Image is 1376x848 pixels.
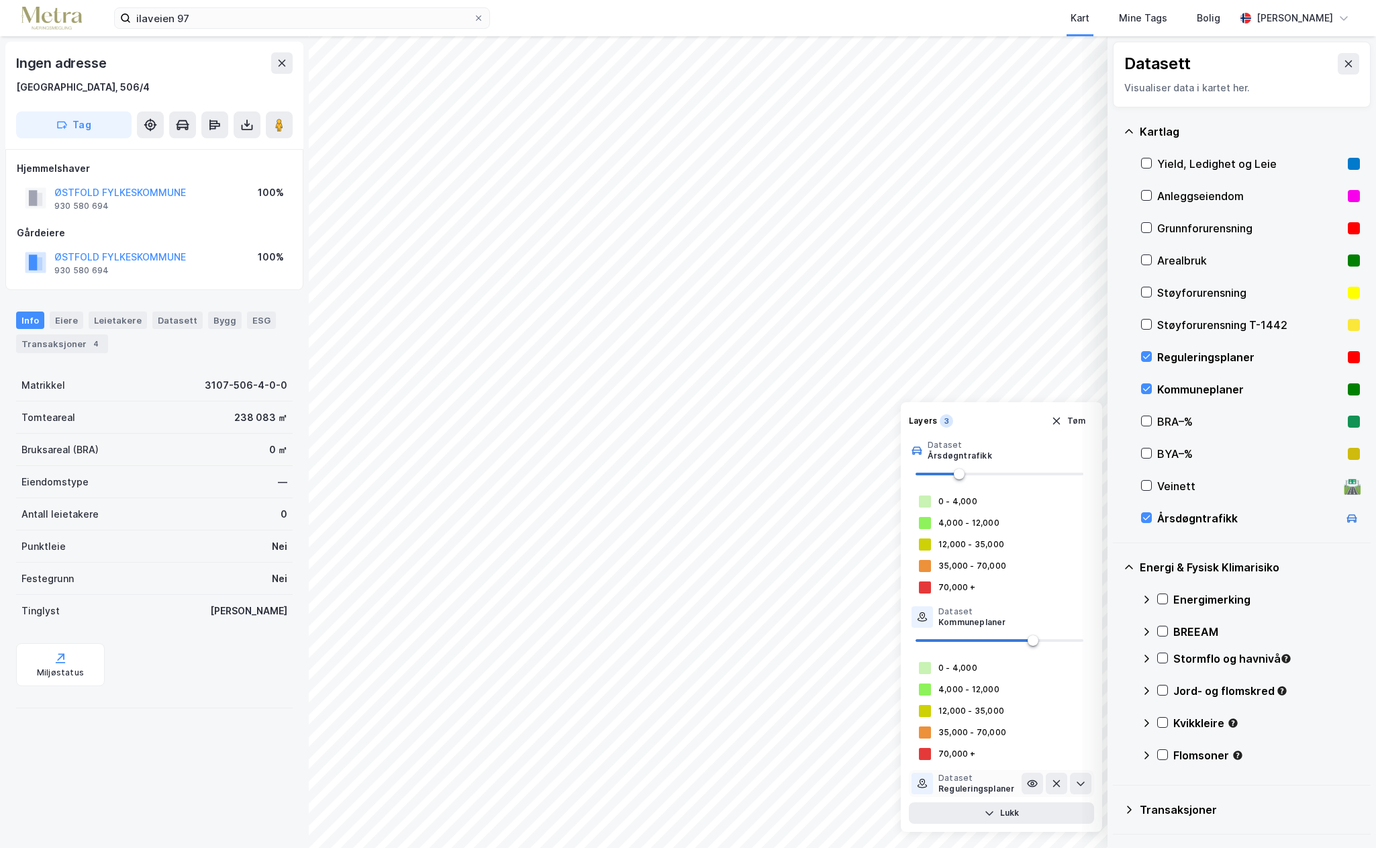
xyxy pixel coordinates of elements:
div: Anleggseiendom [1157,188,1342,204]
div: BREEAM [1173,624,1360,640]
div: Tooltip anchor [1280,653,1292,665]
div: Veinett [1157,478,1338,494]
div: 930 580 694 [54,201,109,211]
div: Tomteareal [21,410,75,426]
div: Jord- og flomskred [1173,683,1360,699]
div: 0 - 4,000 [938,663,977,673]
div: — [278,474,287,490]
div: 3 [940,414,953,428]
div: Stormflo og havnivå [1173,651,1360,667]
div: 4 [89,337,103,350]
div: [PERSON_NAME] [210,603,287,619]
div: Miljøstatus [37,667,84,678]
div: 3107-506-4-0-0 [205,377,287,393]
div: Kvikkleire [1173,715,1360,731]
div: Kommuneplaner [938,617,1006,628]
div: Kommuneplaner [1157,381,1342,397]
div: 70,000 + [938,749,976,759]
button: Tag [16,111,132,138]
div: Bygg [208,312,242,329]
div: Eiere [50,312,83,329]
div: Gårdeiere [17,225,292,241]
div: Layers [909,416,937,426]
div: Nei [272,571,287,587]
div: Dataset [928,440,992,451]
div: 0 - 4,000 [938,496,977,507]
div: BYA–% [1157,446,1342,462]
div: Kontrollprogram for chat [1309,784,1376,848]
div: Tinglyst [21,603,60,619]
div: Datasett [152,312,203,329]
div: 35,000 - 70,000 [938,561,1006,571]
div: 930 580 694 [54,265,109,276]
div: 4,000 - 12,000 [938,684,999,695]
input: Søk på adresse, matrikkel, gårdeiere, leietakere eller personer [131,8,473,28]
div: Tooltip anchor [1232,749,1244,761]
div: Støyforurensning [1157,285,1342,301]
div: Tooltip anchor [1276,685,1288,697]
div: 0 ㎡ [269,442,287,458]
div: Flomsoner [1173,747,1360,763]
div: 🛣️ [1343,477,1361,495]
div: Ingen adresse [16,52,109,74]
div: 12,000 - 35,000 [938,539,1004,550]
div: Støyforurensning T-1442 [1157,317,1342,333]
div: Bolig [1197,10,1220,26]
div: Reguleringsplaner [938,784,1014,794]
img: metra-logo.256734c3b2bbffee19d4.png [21,7,82,30]
div: Leietakere [89,312,147,329]
div: Tooltip anchor [1227,717,1239,729]
div: Datasett [1124,53,1191,75]
div: Dataset [938,606,1006,617]
div: 238 083 ㎡ [234,410,287,426]
div: 70,000 + [938,582,976,593]
div: 4,000 - 12,000 [938,518,999,528]
div: Matrikkel [21,377,65,393]
div: Antall leietakere [21,506,99,522]
div: Hjemmelshaver [17,160,292,177]
div: Info [16,312,44,329]
div: Yield, Ledighet og Leie [1157,156,1342,172]
div: 0 [281,506,287,522]
div: Transaksjoner [16,334,108,353]
div: Kart [1071,10,1089,26]
div: Reguleringsplaner [1157,349,1342,365]
div: ESG [247,312,276,329]
div: Årsdøgntrafikk [928,451,992,461]
div: Kartlag [1140,124,1360,140]
button: Tøm [1042,410,1094,432]
div: Årsdøgntrafikk [1157,510,1338,526]
div: Dataset [938,773,1014,784]
div: BRA–% [1157,414,1342,430]
div: Punktleie [21,538,66,555]
button: Lukk [909,802,1094,824]
div: [PERSON_NAME] [1257,10,1333,26]
div: Transaksjoner [1140,802,1360,818]
div: Festegrunn [21,571,74,587]
div: 100% [258,185,284,201]
div: Nei [272,538,287,555]
div: Eiendomstype [21,474,89,490]
iframe: Chat Widget [1309,784,1376,848]
div: Energimerking [1173,592,1360,608]
div: Energi & Fysisk Klimarisiko [1140,559,1360,575]
div: Grunnforurensning [1157,220,1342,236]
div: [GEOGRAPHIC_DATA], 506/4 [16,79,150,95]
div: Arealbruk [1157,252,1342,269]
div: Bruksareal (BRA) [21,442,99,458]
div: 100% [258,249,284,265]
div: Visualiser data i kartet her. [1124,80,1359,96]
div: Mine Tags [1119,10,1167,26]
div: 12,000 - 35,000 [938,706,1004,716]
div: 35,000 - 70,000 [938,727,1006,738]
